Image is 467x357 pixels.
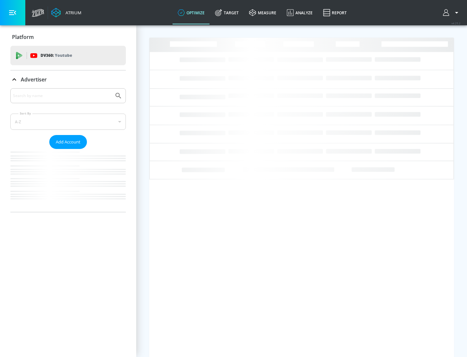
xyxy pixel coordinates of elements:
span: Add Account [56,138,80,146]
div: Advertiser [10,88,126,212]
input: Search by name [13,92,111,100]
p: Platform [12,33,34,41]
p: DV360: [41,52,72,59]
span: v 4.25.2 [451,21,461,25]
p: Youtube [55,52,72,59]
div: DV360: Youtube [10,46,126,65]
nav: list of Advertiser [10,149,126,212]
a: Target [210,1,244,24]
button: Add Account [49,135,87,149]
a: Analyze [281,1,318,24]
a: optimize [173,1,210,24]
div: A-Z [10,114,126,130]
label: Sort By [18,111,32,116]
p: Advertiser [21,76,47,83]
a: measure [244,1,281,24]
a: Atrium [51,8,81,18]
div: Advertiser [10,70,126,89]
div: Atrium [63,10,81,16]
div: Platform [10,28,126,46]
a: Report [318,1,352,24]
